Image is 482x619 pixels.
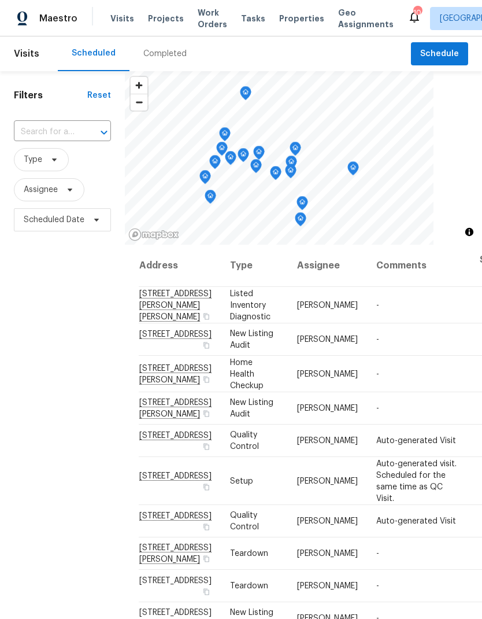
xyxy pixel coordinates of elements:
[466,226,473,238] span: Toggle attribution
[253,146,265,164] div: Map marker
[230,358,264,389] span: Home Health Checkup
[230,330,273,349] span: New Listing Audit
[24,214,84,226] span: Scheduled Date
[201,481,212,492] button: Copy Address
[230,582,268,590] span: Teardown
[221,245,288,287] th: Type
[297,437,358,445] span: [PERSON_NAME]
[240,86,251,104] div: Map marker
[219,127,231,145] div: Map marker
[297,301,358,309] span: [PERSON_NAME]
[297,582,358,590] span: [PERSON_NAME]
[286,156,297,174] div: Map marker
[241,14,265,23] span: Tasks
[230,477,253,485] span: Setup
[198,7,227,30] span: Work Orders
[279,13,324,24] span: Properties
[347,161,359,179] div: Map marker
[139,245,221,287] th: Address
[24,184,58,196] span: Assignee
[297,404,358,412] span: [PERSON_NAME]
[230,399,273,418] span: New Listing Audit
[297,517,358,525] span: [PERSON_NAME]
[238,148,249,166] div: Map marker
[216,142,228,160] div: Map marker
[288,245,367,287] th: Assignee
[201,522,212,532] button: Copy Address
[96,124,112,141] button: Open
[285,164,296,182] div: Map marker
[376,336,379,344] span: -
[209,155,221,173] div: Map marker
[376,301,379,309] span: -
[39,13,77,24] span: Maestro
[128,228,179,241] a: Mapbox homepage
[14,41,39,67] span: Visits
[376,370,379,378] span: -
[230,511,259,531] span: Quality Control
[376,404,379,412] span: -
[411,42,468,66] button: Schedule
[14,90,87,101] h1: Filters
[87,90,111,101] div: Reset
[225,151,236,169] div: Map marker
[338,7,394,30] span: Geo Assignments
[297,550,358,558] span: [PERSON_NAME]
[250,159,262,177] div: Map marker
[125,71,433,245] canvas: Map
[230,550,268,558] span: Teardown
[205,190,216,208] div: Map marker
[110,13,134,24] span: Visits
[297,370,358,378] span: [PERSON_NAME]
[201,311,212,321] button: Copy Address
[376,517,456,525] span: Auto-generated Visit
[201,340,212,351] button: Copy Address
[420,47,459,61] span: Schedule
[131,94,147,110] button: Zoom out
[139,577,212,585] span: [STREET_ADDRESS]
[14,123,79,141] input: Search for an address...
[376,582,379,590] span: -
[201,408,212,419] button: Copy Address
[199,170,211,188] div: Map marker
[376,550,379,558] span: -
[290,142,301,160] div: Map marker
[413,7,421,19] div: 104
[201,554,212,564] button: Copy Address
[376,437,456,445] span: Auto-generated Visit
[270,166,281,184] div: Map marker
[143,48,187,60] div: Completed
[367,245,470,287] th: Comments
[201,441,212,452] button: Copy Address
[376,459,457,502] span: Auto-generated visit. Scheduled for the same time as QC Visit.
[24,154,42,165] span: Type
[131,77,147,94] button: Zoom in
[462,225,476,239] button: Toggle attribution
[201,374,212,384] button: Copy Address
[295,212,306,230] div: Map marker
[72,47,116,59] div: Scheduled
[148,13,184,24] span: Projects
[230,289,270,320] span: Listed Inventory Diagnostic
[230,431,259,451] span: Quality Control
[201,587,212,597] button: Copy Address
[297,477,358,485] span: [PERSON_NAME]
[297,336,358,344] span: [PERSON_NAME]
[296,196,308,214] div: Map marker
